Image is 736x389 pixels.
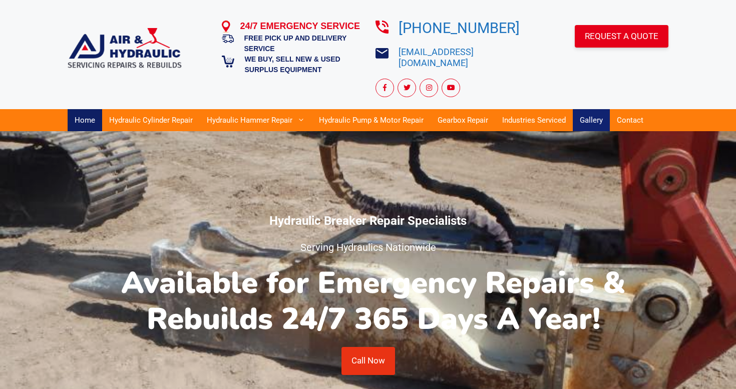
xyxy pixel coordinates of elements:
[610,109,650,131] a: Contact
[495,109,573,131] a: Industries Serviced
[575,25,668,48] a: REQUEST A QUOTE
[431,109,495,131] a: Gearbox Repair
[102,109,200,131] a: Hydraulic Cylinder Repair
[94,265,642,337] h2: Available for Emergency Repairs & Rebuilds 24/7 365 Days A Year!
[341,347,395,375] a: Call Now
[245,54,361,75] h5: WE BUY, SELL NEW & USED SURPLUS EQUIPMENT
[269,214,467,228] strong: Hydraulic Breaker Repair Specialists
[399,47,474,68] a: [EMAIL_ADDRESS][DOMAIN_NAME]
[240,20,361,33] h4: 24/7 EMERGENCY SERVICE
[68,109,102,131] a: Home
[312,109,431,131] a: Hydraulic Pump & Motor Repair
[94,240,642,255] h5: Serving Hydraulics Nationwide
[244,33,361,54] h5: FREE PICK UP AND DELIVERY SERVICE
[399,20,520,37] a: [PHONE_NUMBER]
[200,109,312,131] a: Hydraulic Hammer Repair
[573,109,610,131] a: Gallery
